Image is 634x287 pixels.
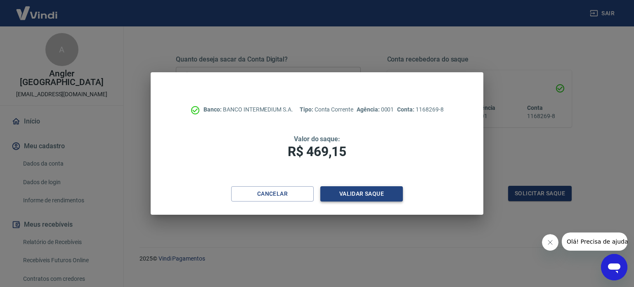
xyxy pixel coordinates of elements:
p: 1168269-8 [397,105,443,114]
span: Valor do saque: [294,135,340,143]
button: Cancelar [231,186,314,202]
span: R$ 469,15 [288,144,346,159]
button: Validar saque [320,186,403,202]
p: Conta Corrente [300,105,353,114]
span: Conta: [397,106,416,113]
span: Olá! Precisa de ajuda? [5,6,69,12]
iframe: Botão para abrir a janela de mensagens [601,254,627,280]
span: Tipo: [300,106,315,113]
iframe: Fechar mensagem [542,234,558,251]
span: Agência: [357,106,381,113]
p: BANCO INTERMEDIUM S.A. [203,105,293,114]
span: Banco: [203,106,223,113]
iframe: Mensagem da empresa [562,232,627,251]
p: 0001 [357,105,394,114]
